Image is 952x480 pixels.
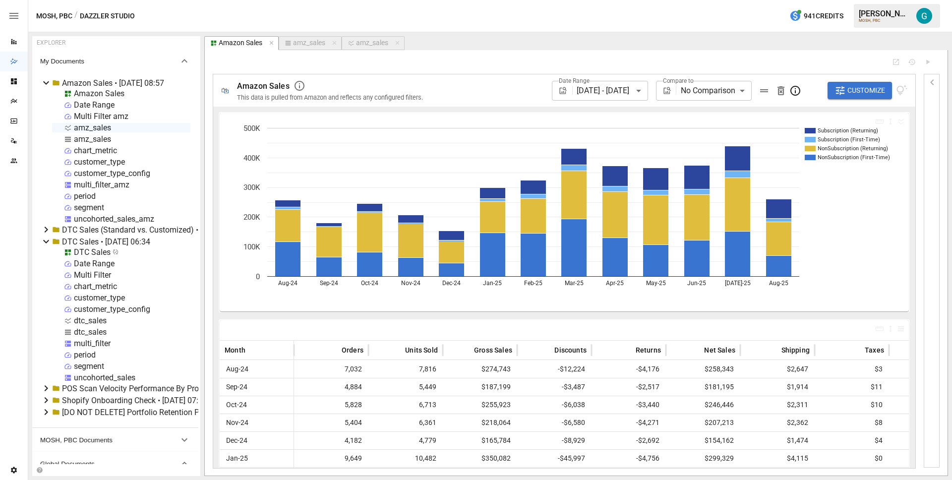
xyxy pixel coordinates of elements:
[401,280,420,287] text: Nov-24
[32,49,198,73] button: My Documents
[522,378,587,396] span: -$3,487
[74,327,107,337] div: dtc_sales
[62,384,266,393] div: POS Scan Velocity Performance By Product • [DATE] 07:57
[687,280,706,287] text: Jun-25
[256,272,260,281] text: 0
[62,78,164,88] div: Amazon Sales • [DATE] 08:57
[671,378,735,396] span: $181,195
[405,345,438,355] span: Units Sold
[74,146,117,155] div: chart_metric
[361,280,378,287] text: Oct-24
[373,414,438,431] span: 6,361
[293,39,325,48] div: amz_sales
[896,82,907,100] button: View documentation
[910,2,938,30] button: Gavin Acres
[225,414,250,431] span: Nov-24
[225,345,245,355] span: Month
[554,345,587,355] span: Discounts
[524,280,542,287] text: Feb-25
[596,378,661,396] span: -$2,517
[804,10,843,22] span: 941 Credits
[74,259,115,268] div: Date Range
[522,360,587,378] span: -$12,224
[74,316,107,325] div: dtc_sales
[704,345,735,355] span: Net Sales
[902,343,916,357] button: Sort
[671,396,735,414] span: $246,446
[522,450,587,467] span: -$45,997
[243,154,260,163] text: 400K
[539,343,553,357] button: Sort
[74,339,111,348] div: multi_filter
[606,280,624,287] text: Apr-25
[74,293,125,302] div: customer_type
[40,436,178,444] span: MOSH, PBC Documents
[820,396,884,414] span: $10
[820,360,884,378] span: $3
[299,432,363,449] span: 4,182
[818,127,878,134] text: Subscription (Returning)
[62,237,150,246] div: DTC Sales • [DATE] 06:34
[219,39,262,48] div: Amazon Sales
[299,414,363,431] span: 5,404
[448,432,512,449] span: $165,784
[859,18,910,23] div: MOSH, PBC
[646,280,666,287] text: May-25
[671,360,735,378] span: $258,343
[865,345,884,355] span: Taxes
[373,450,438,467] span: 10,482
[596,432,661,449] span: -$2,692
[74,89,124,98] div: Amazon Sales
[522,432,587,449] span: -$8,929
[671,432,735,449] span: $154,162
[908,58,916,66] button: Document History
[596,414,661,431] span: -$4,271
[671,450,735,467] span: $299,329
[745,378,810,396] span: $1,914
[818,154,890,161] text: NonSubscription (First-Time)
[769,280,788,287] text: Aug-25
[74,214,154,224] div: uncohorted_sales_amz
[745,414,810,431] span: $2,362
[356,39,388,48] div: amz_sales
[74,157,125,167] div: customer_type
[847,84,885,97] span: Customize
[745,432,810,449] span: $1,474
[828,82,892,100] button: Customize
[621,343,635,357] button: Sort
[745,396,810,414] span: $2,311
[243,242,260,251] text: 100K
[767,343,780,357] button: Sort
[74,169,150,178] div: customer_type_config
[671,414,735,431] span: $207,213
[373,360,438,378] span: 7,816
[204,36,279,50] button: Amazon Sales
[225,396,248,414] span: Oct-24
[820,378,884,396] span: $11
[225,378,249,396] span: Sep-24
[74,203,104,212] div: segment
[74,112,128,121] div: Multi Filter amz
[32,428,198,452] button: MOSH, PBC Documents
[221,86,229,95] div: 🛍
[299,450,363,467] span: 9,649
[40,58,178,65] span: My Documents
[689,343,703,357] button: Sort
[577,81,648,101] div: [DATE] - [DATE]
[74,304,150,314] div: customer_type_config
[220,113,901,311] div: A chart.
[474,345,512,355] span: Gross Sales
[448,414,512,431] span: $218,064
[74,191,96,201] div: period
[342,36,405,50] button: amz_sales
[243,183,260,192] text: 300K
[596,450,661,467] span: -$4,756
[818,145,888,152] text: NonSubscription (Returning)
[237,81,290,91] span: Amazon Sales
[636,345,661,355] span: Returns
[781,345,810,355] span: Shipping
[442,280,461,287] text: Dec-24
[299,378,363,396] span: 4,884
[916,8,932,24] div: Gavin Acres
[820,450,884,467] span: $0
